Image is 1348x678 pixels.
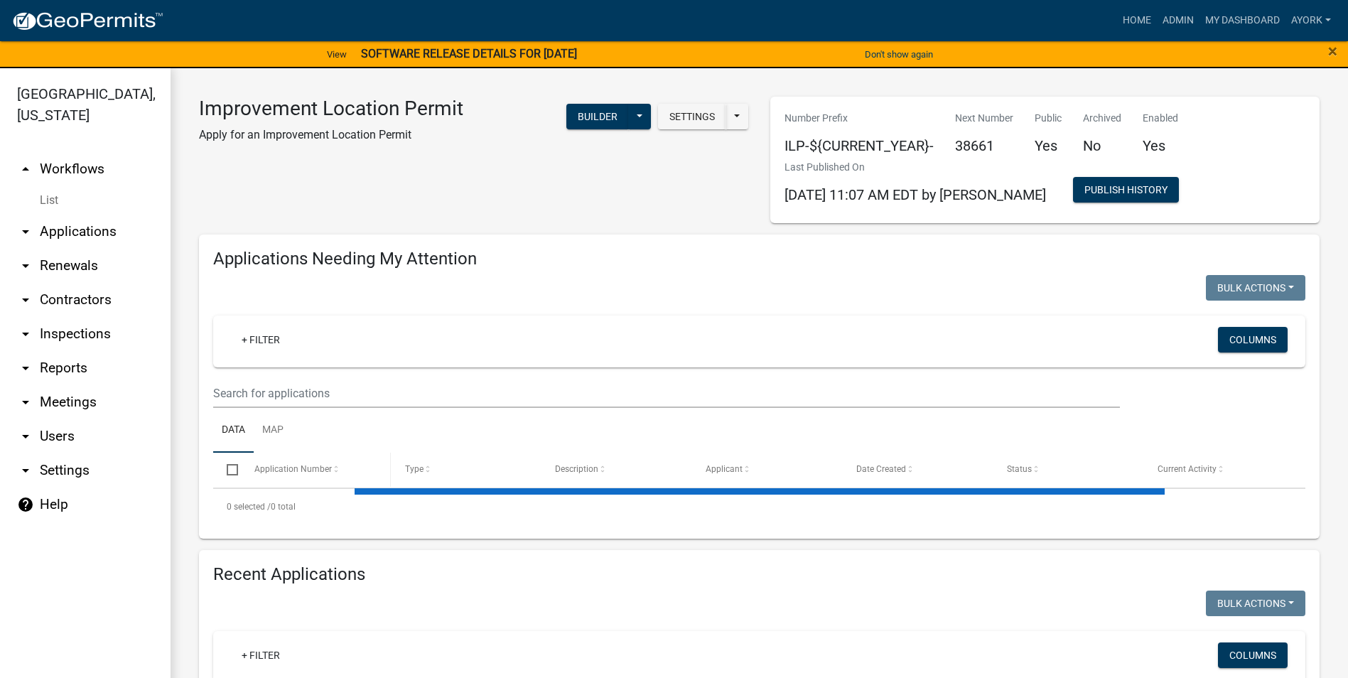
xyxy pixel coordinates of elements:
[784,160,1046,175] p: Last Published On
[230,327,291,353] a: + Filter
[1218,327,1288,353] button: Columns
[955,111,1013,126] p: Next Number
[859,43,939,66] button: Don't show again
[213,379,1120,408] input: Search for applications
[1035,137,1062,154] h5: Yes
[692,453,843,487] datatable-header-cell: Applicant
[1285,7,1337,34] a: ayork
[1073,177,1179,203] button: Publish History
[254,464,332,474] span: Application Number
[17,223,34,240] i: arrow_drop_down
[17,161,34,178] i: arrow_drop_up
[1083,137,1121,154] h5: No
[17,291,34,308] i: arrow_drop_down
[1206,275,1305,301] button: Bulk Actions
[1083,111,1121,126] p: Archived
[17,257,34,274] i: arrow_drop_down
[213,489,1305,524] div: 0 total
[240,453,391,487] datatable-header-cell: Application Number
[1328,41,1337,61] span: ×
[843,453,993,487] datatable-header-cell: Date Created
[856,464,906,474] span: Date Created
[199,97,463,121] h3: Improvement Location Permit
[213,453,240,487] datatable-header-cell: Select
[1117,7,1157,34] a: Home
[17,496,34,513] i: help
[1007,464,1032,474] span: Status
[1073,185,1179,196] wm-modal-confirm: Workflow Publish History
[784,111,934,126] p: Number Prefix
[17,394,34,411] i: arrow_drop_down
[1206,591,1305,616] button: Bulk Actions
[17,325,34,343] i: arrow_drop_down
[1144,453,1295,487] datatable-header-cell: Current Activity
[1143,137,1178,154] h5: Yes
[213,408,254,453] a: Data
[555,464,598,474] span: Description
[199,127,463,144] p: Apply for an Improvement Location Permit
[658,104,726,129] button: Settings
[541,453,692,487] datatable-header-cell: Description
[391,453,541,487] datatable-header-cell: Type
[1218,642,1288,668] button: Columns
[706,464,743,474] span: Applicant
[1035,111,1062,126] p: Public
[784,137,934,154] h5: ILP-${CURRENT_YEAR}-
[321,43,352,66] a: View
[955,137,1013,154] h5: 38661
[213,249,1305,269] h4: Applications Needing My Attention
[784,186,1046,203] span: [DATE] 11:07 AM EDT by [PERSON_NAME]
[1199,7,1285,34] a: My Dashboard
[405,464,424,474] span: Type
[230,642,291,668] a: + Filter
[1143,111,1178,126] p: Enabled
[254,408,292,453] a: Map
[17,360,34,377] i: arrow_drop_down
[17,428,34,445] i: arrow_drop_down
[227,502,271,512] span: 0 selected /
[361,47,577,60] strong: SOFTWARE RELEASE DETAILS FOR [DATE]
[993,453,1144,487] datatable-header-cell: Status
[1328,43,1337,60] button: Close
[1157,7,1199,34] a: Admin
[213,564,1305,585] h4: Recent Applications
[17,462,34,479] i: arrow_drop_down
[1158,464,1217,474] span: Current Activity
[566,104,629,129] button: Builder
